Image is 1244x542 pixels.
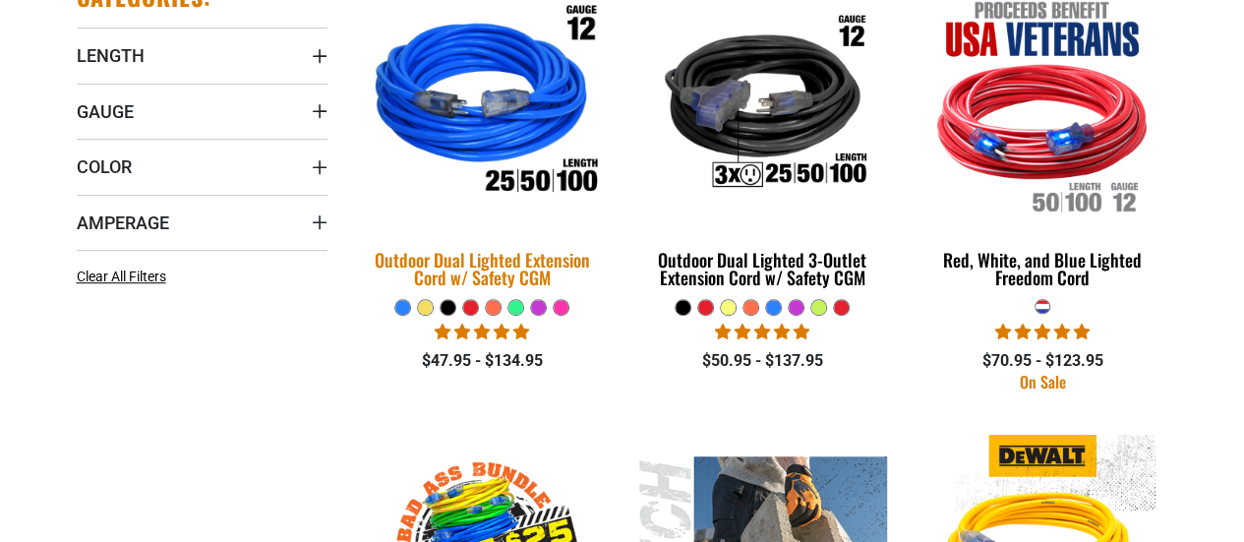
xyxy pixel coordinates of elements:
span: 4.81 stars [435,323,529,341]
span: 4.80 stars [715,323,809,341]
div: $47.95 - $134.95 [357,349,608,373]
div: Outdoor Dual Lighted Extension Cord w/ Safety CGM [357,251,608,286]
a: Clear All Filters [77,267,174,287]
summary: Color [77,139,327,194]
div: $50.95 - $137.95 [636,349,887,373]
span: Gauge [77,100,134,123]
span: Amperage [77,211,169,234]
div: $70.95 - $123.95 [917,349,1167,373]
summary: Gauge [77,84,327,139]
div: Outdoor Dual Lighted 3-Outlet Extension Cord w/ Safety CGM [636,251,887,286]
summary: Amperage [77,195,327,250]
summary: Length [77,28,327,83]
span: Clear All Filters [77,269,166,284]
div: Red, White, and Blue Lighted Freedom Cord [917,251,1167,286]
span: Length [77,44,145,67]
span: Color [77,155,132,178]
div: On Sale [917,374,1167,390]
span: 4.95 stars [995,323,1090,341]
